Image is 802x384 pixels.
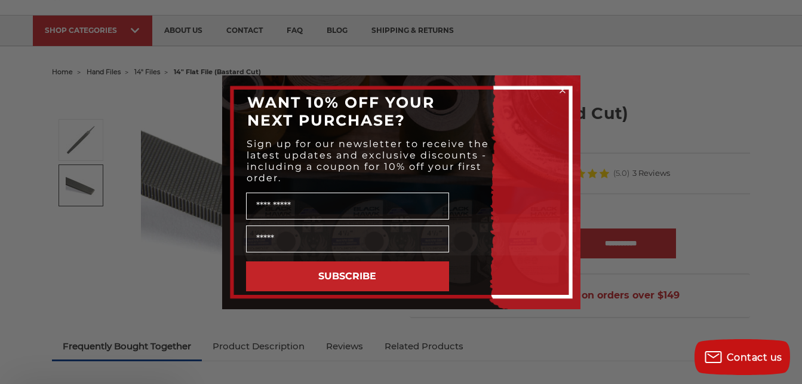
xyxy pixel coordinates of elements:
[246,225,449,252] input: Email
[247,93,435,129] span: WANT 10% OFF YOUR NEXT PURCHASE?
[246,261,449,291] button: SUBSCRIBE
[247,138,489,184] span: Sign up for our newsletter to receive the latest updates and exclusive discounts - including a co...
[695,339,790,375] button: Contact us
[727,352,782,363] span: Contact us
[557,84,569,96] button: Close dialog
